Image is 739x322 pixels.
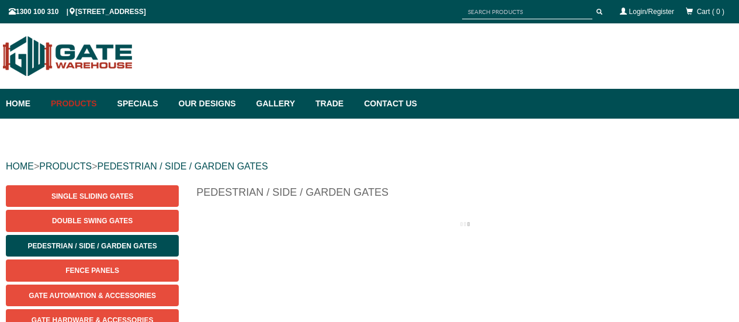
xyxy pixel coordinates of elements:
[52,217,133,225] span: Double Swing Gates
[65,266,119,275] span: Fence Panels
[39,161,92,171] a: PRODUCTS
[6,259,179,281] a: Fence Panels
[697,8,724,16] span: Cart ( 0 )
[6,185,179,207] a: Single Sliding Gates
[45,89,112,119] a: Products
[310,89,358,119] a: Trade
[462,5,592,19] input: SEARCH PRODUCTS
[9,8,146,16] span: 1300 100 310 | [STREET_ADDRESS]
[629,8,674,16] a: Login/Register
[251,89,310,119] a: Gallery
[6,148,733,185] div: > >
[29,292,156,300] span: Gate Automation & Accessories
[97,161,268,171] a: PEDESTRIAN / SIDE / GARDEN GATES
[28,242,157,250] span: Pedestrian / Side / Garden Gates
[51,192,133,200] span: Single Sliding Gates
[196,185,733,206] h1: Pedestrian / Side / Garden Gates
[6,285,179,306] a: Gate Automation & Accessories
[6,161,34,171] a: HOME
[358,89,417,119] a: Contact Us
[460,221,470,227] img: please_wait.gif
[6,235,179,257] a: Pedestrian / Side / Garden Gates
[6,89,45,119] a: Home
[173,89,251,119] a: Our Designs
[112,89,173,119] a: Specials
[6,210,179,231] a: Double Swing Gates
